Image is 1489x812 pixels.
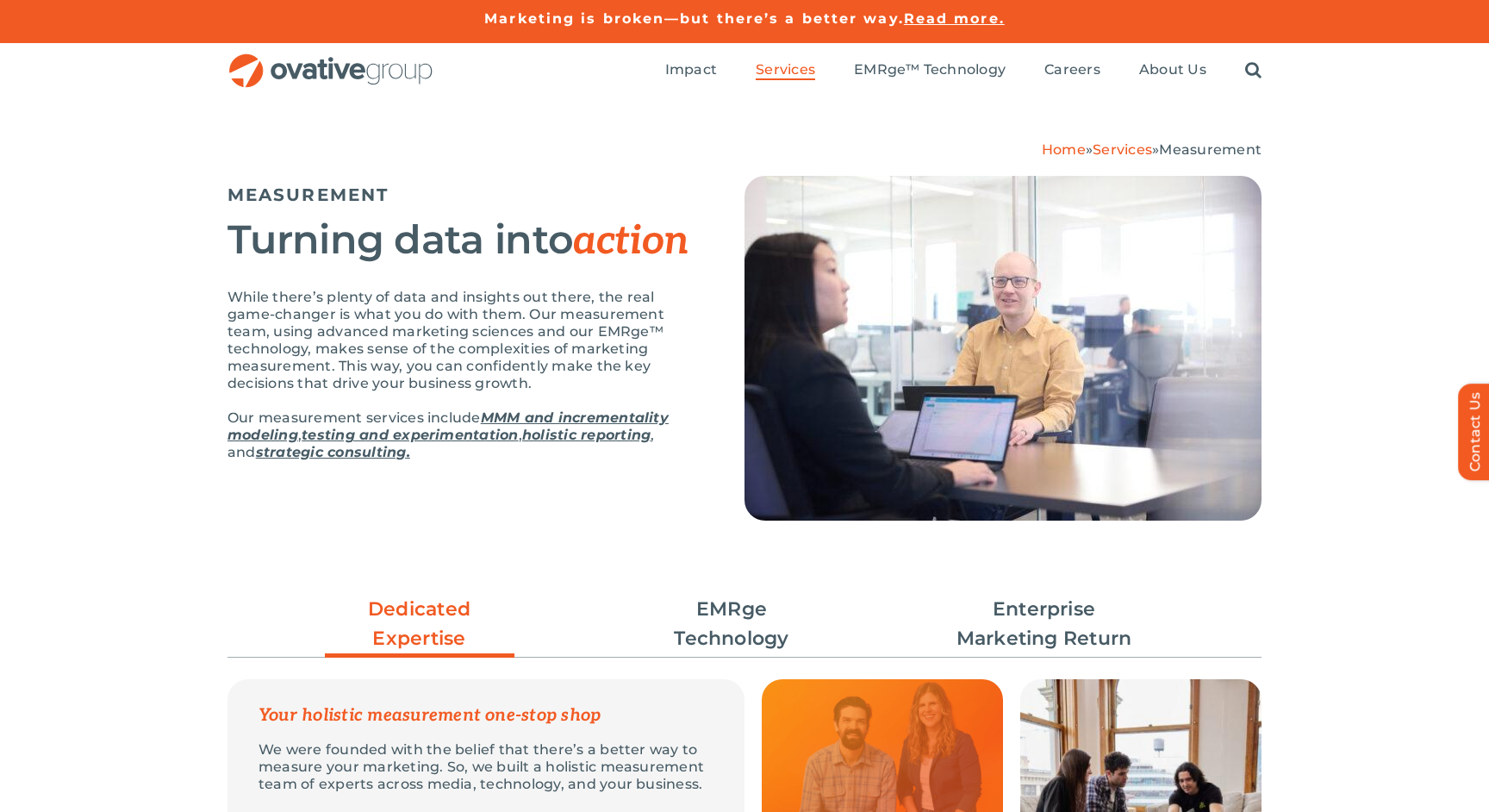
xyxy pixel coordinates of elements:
[1159,141,1262,158] span: Measurement
[1042,141,1262,158] span: » »
[227,409,669,443] a: MMM and incrementality modeling
[259,707,713,724] p: Your holistic measurement one-stop shop
[1245,61,1262,80] a: Search
[227,409,701,461] p: Our measurement services include , , , and
[1093,141,1152,158] a: Services
[1044,61,1100,78] span: Careers
[756,61,815,78] span: Services
[854,61,1006,78] span: EMRge™ Technology
[573,217,688,265] em: action
[1044,61,1100,80] a: Careers
[325,595,514,662] a: Dedicated Expertise
[665,61,717,78] span: Impact
[227,289,701,392] p: While there’s plenty of data and insights out there, the real game-changer is what you do with th...
[259,741,713,793] p: We were founded with the belief that there’s a better way to measure your marketing. So, we built...
[227,52,434,68] a: OG_Full_horizontal_RGB
[256,444,410,460] a: strategic consulting.
[522,427,651,443] a: holistic reporting
[1139,61,1206,80] a: About Us
[950,595,1139,653] a: Enterprise Marketing Return
[227,586,1262,662] ul: Post Filters
[1042,141,1086,158] a: Home
[665,61,717,80] a: Impact
[854,61,1006,80] a: EMRge™ Technology
[1139,61,1206,78] span: About Us
[637,595,826,653] a: EMRge Technology
[756,61,815,80] a: Services
[227,218,701,263] h2: Turning data into
[302,427,518,443] a: testing and experimentation
[665,43,1262,98] nav: Menu
[904,10,1005,27] a: Read more.
[744,176,1262,521] img: Measurement – Hero
[227,184,701,205] h5: MEASUREMENT
[484,10,904,27] a: Marketing is broken—but there’s a better way.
